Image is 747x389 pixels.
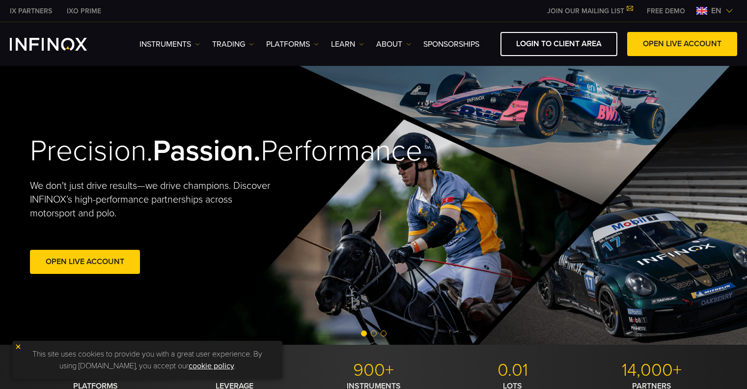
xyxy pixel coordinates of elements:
a: PLATFORMS [266,38,319,50]
span: Go to slide 1 [361,330,367,336]
span: en [707,5,725,17]
a: SPONSORSHIPS [423,38,479,50]
a: LOGIN TO CLIENT AREA [500,32,617,56]
p: 14,000+ [586,359,718,381]
a: ABOUT [376,38,411,50]
span: Go to slide 2 [371,330,377,336]
a: cookie policy [189,361,234,371]
p: 0.01 [447,359,579,381]
p: We don't just drive results—we drive champions. Discover INFINOX’s high-performance partnerships ... [30,179,277,220]
a: INFINOX [2,6,59,16]
a: Learn [331,38,364,50]
p: 900+ [308,359,440,381]
a: INFINOX MENU [639,6,692,16]
a: INFINOX Logo [10,38,110,51]
h2: Precision. Performance. [30,133,339,169]
a: TRADING [212,38,254,50]
a: INFINOX [59,6,109,16]
strong: Passion. [153,133,261,169]
a: OPEN LIVE ACCOUNT [627,32,737,56]
a: JOIN OUR MAILING LIST [540,7,639,15]
p: This site uses cookies to provide you with a great user experience. By using [DOMAIN_NAME], you a... [17,346,277,374]
img: yellow close icon [15,343,22,350]
span: Go to slide 3 [381,330,387,336]
a: Open Live Account [30,250,140,274]
a: Instruments [139,38,200,50]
